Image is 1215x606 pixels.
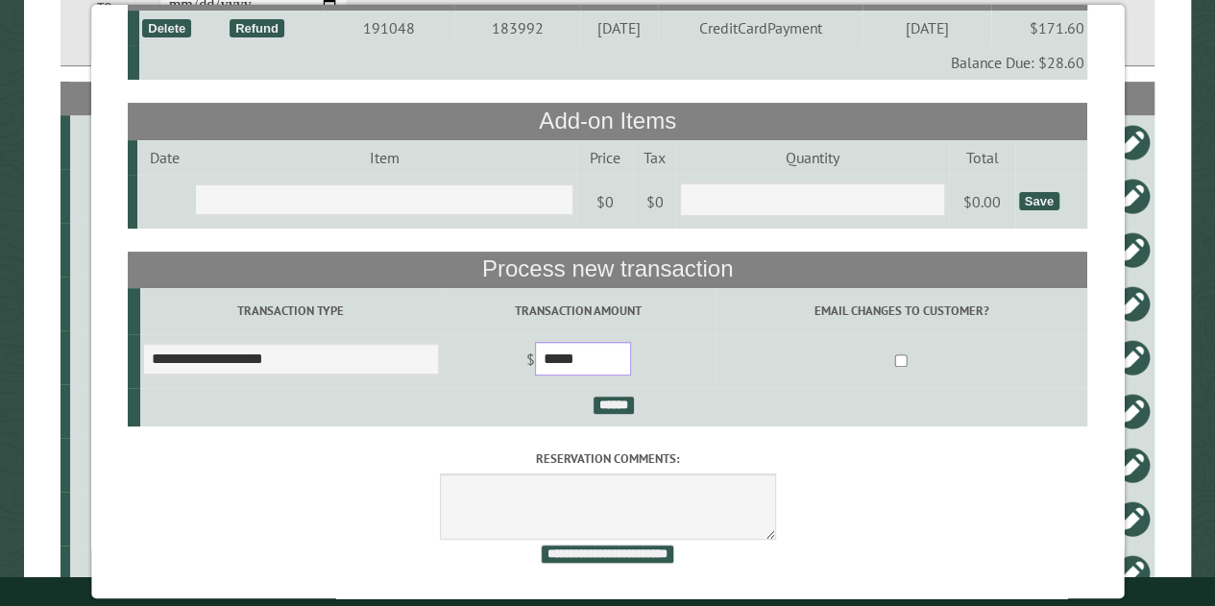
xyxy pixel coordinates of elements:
[143,302,438,320] label: Transaction Type
[676,140,948,175] td: Quantity
[576,175,633,229] td: $0
[192,140,576,175] td: Item
[949,175,1016,229] td: $0.00
[70,82,239,115] th: Site
[78,133,236,152] div: 16
[445,302,712,320] label: Transaction Amount
[128,252,1087,288] th: Process new transaction
[863,11,991,45] td: [DATE]
[78,186,236,206] div: 24
[454,11,580,45] td: 183992
[230,19,284,37] div: Refund
[949,140,1016,175] td: Total
[718,302,1084,320] label: Email changes to customer?
[991,11,1087,45] td: $171.60
[78,294,236,313] div: 19
[78,240,236,259] div: 1
[633,175,676,229] td: $0
[633,140,676,175] td: Tax
[78,348,236,367] div: 20
[576,140,633,175] td: Price
[142,19,191,37] div: Delete
[137,140,192,175] td: Date
[78,509,236,528] div: Quartz Inn
[128,103,1087,139] th: Add-on Items
[128,449,1087,468] label: Reservation comments:
[323,11,454,45] td: 191048
[442,334,716,388] td: $
[78,455,236,474] div: 10
[658,11,863,45] td: CreditCardPayment
[1018,192,1058,210] div: Save
[78,401,236,421] div: 12
[78,563,236,582] div: 4
[580,11,658,45] td: [DATE]
[139,45,1087,80] td: Balance Due: $28.60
